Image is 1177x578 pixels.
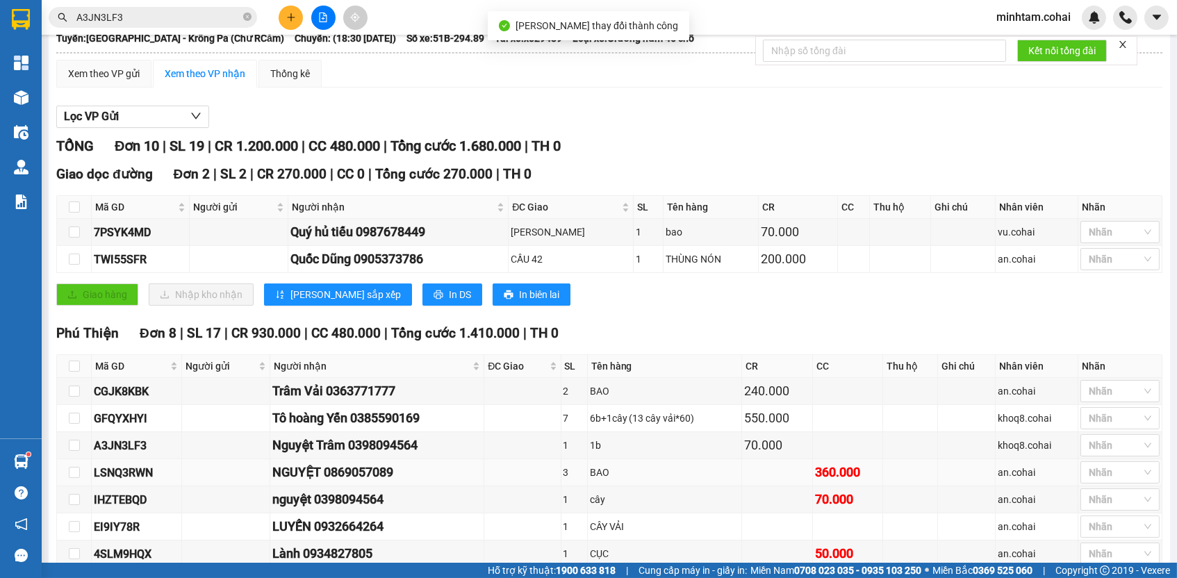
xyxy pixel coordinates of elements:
div: 1 [636,251,661,267]
span: copyright [1100,565,1110,575]
div: 50.000 [815,544,881,563]
div: EI9IY78R [94,518,179,536]
div: BAO [590,383,740,399]
div: TWI55SFR [94,251,187,268]
span: TH 0 [532,138,561,154]
span: close-circle [243,13,252,21]
div: an.cohai [998,546,1075,561]
button: printerIn DS [422,283,482,306]
span: | [384,325,388,341]
div: 200.000 [761,249,835,269]
div: 240.000 [744,381,810,401]
div: 1b [590,438,740,453]
span: | [330,166,334,182]
div: [PERSON_NAME] [511,224,631,240]
div: 2 [563,383,585,399]
span: TH 0 [503,166,532,182]
div: 70.000 [761,222,835,242]
th: CC [813,355,884,378]
span: | [163,138,166,154]
sup: 1 [26,452,31,456]
button: plus [279,6,303,30]
div: Xem theo VP gửi [68,66,140,81]
span: Giao dọc đường [56,166,153,182]
button: Lọc VP Gửi [56,106,209,128]
div: 7 [563,411,585,426]
div: CỤC [590,546,740,561]
img: dashboard-icon [14,56,28,70]
span: Phú Thiện [56,325,119,341]
span: | [368,166,372,182]
div: 6b+1cây (13 cây vải*60) [590,411,740,426]
span: Đơn 8 [140,325,176,341]
span: | [224,325,228,341]
span: | [304,325,308,341]
div: Thống kê [270,66,310,81]
img: warehouse-icon [14,160,28,174]
div: A3JN3LF3 [94,437,179,454]
div: khoq8.cohai [998,411,1075,426]
td: TWI55SFR [92,246,190,273]
button: caret-down [1144,6,1169,30]
span: Hỗ trợ kỹ thuật: [488,563,616,578]
span: In biên lai [519,287,559,302]
span: close-circle [243,11,252,24]
td: GFQYXHYI [92,405,182,432]
button: aim [343,6,368,30]
th: Thu hộ [883,355,938,378]
span: printer [504,290,513,301]
button: downloadNhập kho nhận [149,283,254,306]
button: uploadGiao hàng [56,283,138,306]
span: message [15,549,28,562]
div: khoq8.cohai [998,438,1075,453]
span: minhtam.cohai [985,8,1082,26]
span: Tổng cước 1.680.000 [390,138,521,154]
span: | [496,166,500,182]
div: an.cohai [998,383,1075,399]
span: CR 1.200.000 [215,138,298,154]
div: Nhãn [1082,199,1158,215]
span: Người gửi [193,199,274,215]
span: ⚪️ [925,568,929,573]
div: an.cohai [998,519,1075,534]
div: an.cohai [998,251,1075,267]
span: ĐC Giao [488,358,546,374]
div: LUYẾN 0932664264 [272,517,482,536]
span: Mã GD [95,358,167,374]
th: CC [838,196,870,219]
span: [PERSON_NAME] thay đổi thành công [516,20,678,31]
span: plus [286,13,296,22]
span: Số xe: 51B-294.89 [406,31,484,46]
th: Ghi chú [931,196,996,219]
div: Quý hủ tiếu 0987678449 [290,222,506,242]
span: Đơn 10 [115,138,159,154]
span: Lọc VP Gửi [64,108,119,125]
span: | [302,138,305,154]
span: | [1043,563,1045,578]
img: logo-vxr [12,9,30,30]
span: Tổng cước 270.000 [375,166,493,182]
div: 1 [563,438,585,453]
span: aim [350,13,360,22]
div: 1 [563,492,585,507]
span: | [525,138,528,154]
th: SL [561,355,588,378]
div: BAO [590,465,740,480]
span: CC 0 [337,166,365,182]
span: check-circle [499,20,510,31]
span: Miền Nam [750,563,921,578]
img: warehouse-icon [14,90,28,105]
th: CR [742,355,813,378]
th: Thu hộ [870,196,931,219]
div: an.cohai [998,465,1075,480]
th: Ghi chú [938,355,996,378]
div: Tô hoàng Yến 0385590169 [272,408,482,428]
div: Quốc Dũng 0905373786 [290,249,506,269]
th: Tên hàng [588,355,743,378]
div: Xem theo VP nhận [165,66,245,81]
div: an.cohai [998,492,1075,507]
td: A3JN3LF3 [92,432,182,459]
span: Người nhận [292,199,494,215]
span: | [180,325,183,341]
td: IHZTEBQD [92,486,182,513]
